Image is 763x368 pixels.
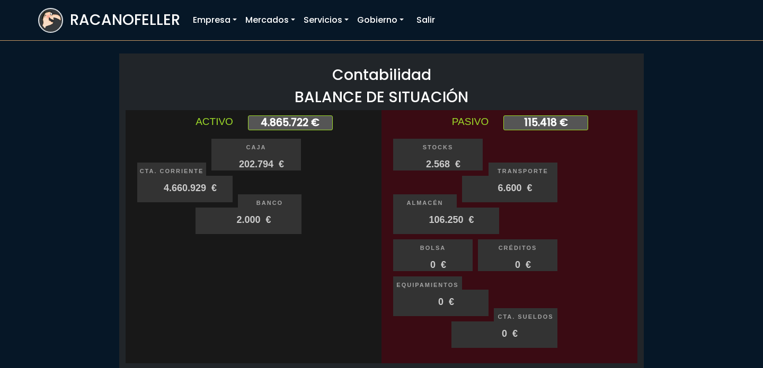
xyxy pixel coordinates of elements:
[393,281,462,290] p: Equipamientos
[489,167,557,176] p: Transporte
[222,156,301,173] span: 202.794 €
[404,156,483,173] span: 2.568 €
[196,116,233,127] span: ACTIVO
[38,5,180,35] a: RACANOFELLER
[148,180,233,196] span: 4.660.929 €
[494,312,557,321] p: Cta. Sueldos
[393,199,457,208] p: Almacén
[393,143,483,152] p: Stocks
[404,257,473,273] span: 0 €
[241,10,299,31] a: Mercados
[462,326,557,342] span: 0 €
[70,11,180,29] h3: RACANOFELLER
[248,115,333,131] span: 4.865.722 €
[404,212,499,228] span: 106.250 €
[404,294,489,310] span: 0 €
[478,244,557,253] p: Créditos
[132,88,631,106] h3: BALANCE DE SITUACIÓN
[238,199,301,208] p: Banco
[39,9,62,29] img: logoracarojo.png
[393,244,473,253] p: Bolsa
[412,10,439,31] a: Salir
[132,66,631,84] h3: Contabilidad
[489,257,557,273] span: 0 €
[206,212,301,228] span: 2.000 €
[452,116,489,127] span: PASIVO
[211,143,301,152] p: Caja
[137,167,206,176] p: Cta. Corriente
[299,10,353,31] a: Servicios
[189,10,241,31] a: Empresa
[473,180,557,196] span: 6.600 €
[503,115,588,131] span: 115.418 €
[353,10,408,31] a: Gobierno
